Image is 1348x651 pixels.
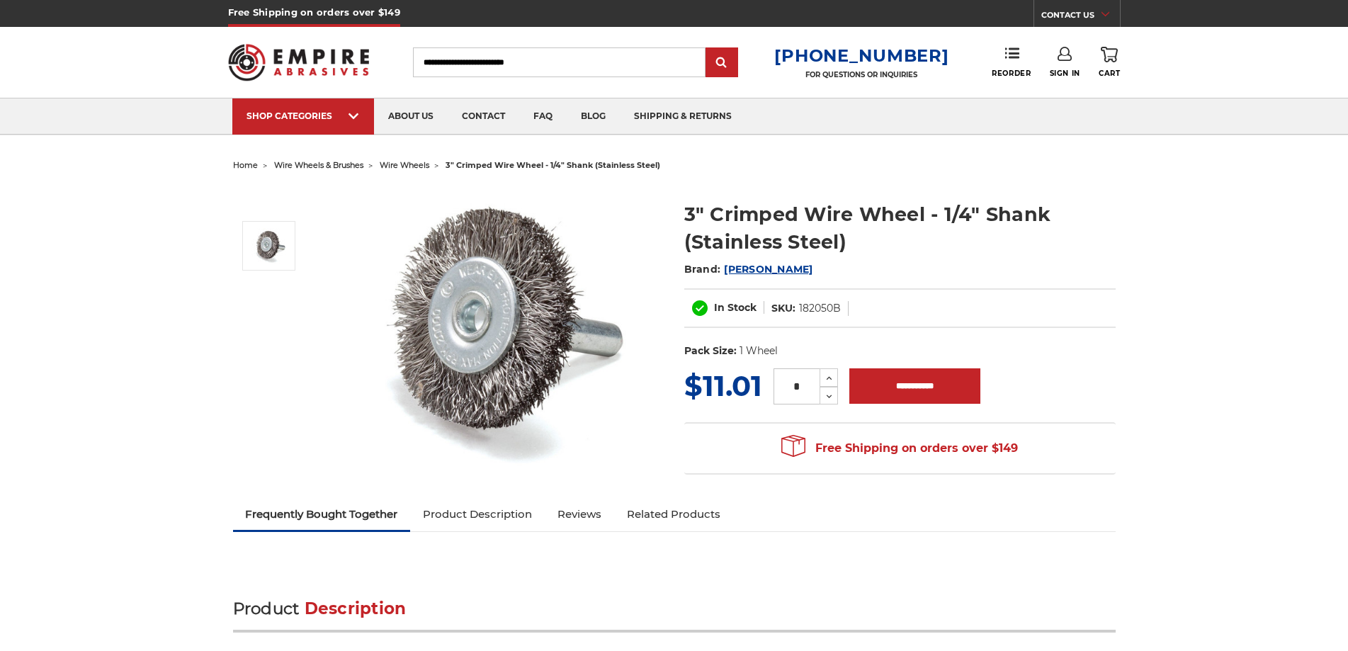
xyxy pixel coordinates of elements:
[446,160,660,170] span: 3" crimped wire wheel - 1/4" shank (stainless steel)
[380,160,429,170] a: wire wheels
[684,368,762,403] span: $11.01
[774,45,948,66] a: [PHONE_NUMBER]
[448,98,519,135] a: contact
[740,344,778,358] dd: 1 Wheel
[684,263,721,276] span: Brand:
[781,434,1018,463] span: Free Shipping on orders over $149
[567,98,620,135] a: blog
[684,200,1116,256] h1: 3" Crimped Wire Wheel - 1/4" Shank (Stainless Steel)
[274,160,363,170] a: wire wheels & brushes
[228,35,370,90] img: Empire Abrasives
[724,263,812,276] a: [PERSON_NAME]
[774,70,948,79] p: FOR QUESTIONS OR INQUIRIES
[708,49,736,77] input: Submit
[992,69,1031,78] span: Reorder
[374,98,448,135] a: about us
[519,98,567,135] a: faq
[992,47,1031,77] a: Reorder
[233,599,300,618] span: Product
[1099,47,1120,78] a: Cart
[799,301,841,316] dd: 182050B
[620,98,746,135] a: shipping & returns
[614,499,733,530] a: Related Products
[233,499,411,530] a: Frequently Bought Together
[684,344,737,358] dt: Pack Size:
[247,111,360,121] div: SHOP CATEGORIES
[545,499,614,530] a: Reviews
[714,301,757,314] span: In Stock
[251,228,287,264] img: Crimped Wire Wheel with Shank
[233,160,258,170] a: home
[771,301,795,316] dt: SKU:
[1099,69,1120,78] span: Cart
[1041,7,1120,27] a: CONTACT US
[410,499,545,530] a: Product Description
[1050,69,1080,78] span: Sign In
[305,599,407,618] span: Description
[354,186,638,469] img: Crimped Wire Wheel with Shank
